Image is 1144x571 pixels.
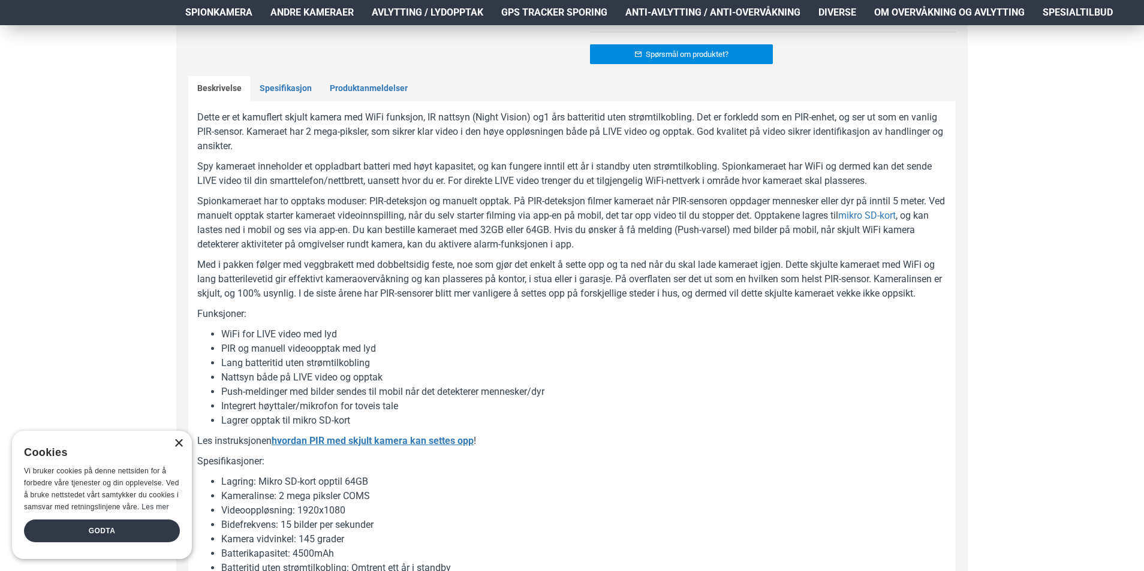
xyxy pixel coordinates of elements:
[221,413,947,428] li: Lagrer opptak til mikro SD-kort
[185,5,252,20] span: Spionkamera
[174,439,183,448] div: Close
[24,519,180,542] div: Godta
[197,434,947,448] p: Les instruksjonen !
[1043,5,1113,20] span: Spesialtilbud
[221,385,947,399] li: Push-meldinger med bilder sendes til mobil når det detekterer mennesker/dyr
[221,327,947,342] li: WiFi for LIVE video med lyd
[197,307,947,321] p: Funksjoner:
[272,435,474,446] b: hvordan PIR med skjult kamera kan settes opp
[874,5,1025,20] span: Om overvåkning og avlytting
[221,370,947,385] li: Nattsyn både på LIVE video og opptak
[625,5,800,20] span: Anti-avlytting / Anti-overvåkning
[188,76,251,101] a: Beskrivelse
[818,5,856,20] span: Diverse
[197,110,947,153] p: Dette er et kamuflert skjult kamera med WiFi funksjon, IR nattsyn (Night Vision) og1 års batterit...
[221,399,947,413] li: Integrert høyttaler/mikrofon for toveis tale
[24,440,172,466] div: Cookies
[221,503,947,518] li: Videooppløsning: 1920x1080
[197,454,947,469] p: Spesifikasjoner:
[270,5,354,20] span: Andre kameraer
[142,503,168,511] a: Les mer, opens a new window
[221,342,947,356] li: PIR og manuell videoopptak med lyd
[321,76,417,101] a: Produktanmeldelser
[372,5,483,20] span: Avlytting / Lydopptak
[590,44,773,64] a: Spørsmål om produktet?
[501,5,607,20] span: GPS Tracker Sporing
[221,356,947,370] li: Lang batteritid uten strømtilkobling
[24,467,179,510] span: Vi bruker cookies på denne nettsiden for å forbedre våre tjenester og din opplevelse. Ved å bruke...
[272,434,474,448] a: hvordan PIR med skjult kamera kan settes opp
[221,518,947,532] li: Bidefrekvens: 15 bilder per sekunder
[221,475,947,489] li: Lagring: Mikro SD-kort opptil 64GB
[221,489,947,503] li: Kameralinse: 2 mega piksler COMS
[197,258,947,301] p: Med i pakken følger med veggbrakett med dobbeltsidig feste, noe som gjør det enkelt å sette opp o...
[221,532,947,546] li: Kamera vidvinkel: 145 grader
[197,159,947,188] p: Spy kameraet inneholder et oppladbart batteri med høyt kapasitet, og kan fungere inntil ett år i ...
[838,209,896,223] a: mikro SD-kort
[251,76,321,101] a: Spesifikasjon
[221,546,947,561] li: Batterikapasitet: 4500mAh
[197,194,947,252] p: Spionkameraet har to opptaks moduser: PIR-deteksjon og manuelt opptak. På PIR-deteksjon filmer ka...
